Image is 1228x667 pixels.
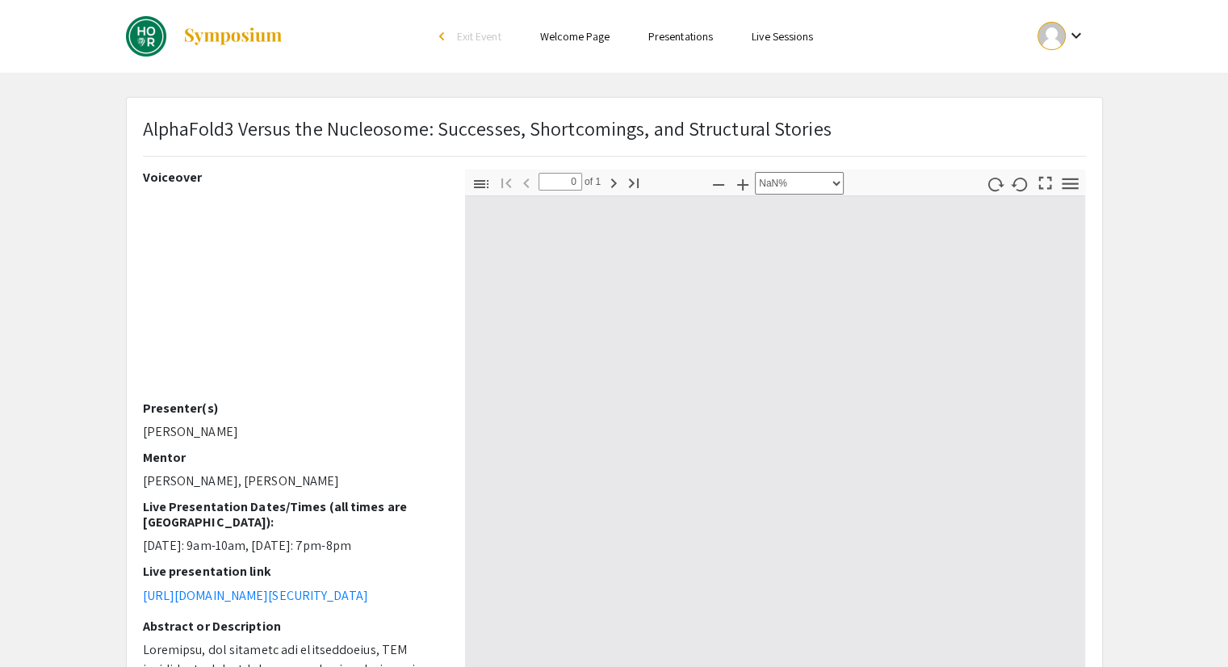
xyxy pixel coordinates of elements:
div: arrow_back_ios [439,31,449,41]
span: of 1 [582,173,601,191]
a: Live Sessions [752,29,813,44]
button: Expand account dropdown [1021,18,1102,54]
button: Go to Last Page [620,170,648,194]
h2: Live Presentation Dates/Times (all times are [GEOGRAPHIC_DATA]): [143,499,441,530]
a: [URL][DOMAIN_NAME][SECURITY_DATA] [143,587,368,604]
a: Welcome Page [540,29,610,44]
a: DREAMS Spring 2025 [126,16,283,57]
p: AlphaFold3 Versus the Nucleosome: Successes, Shortcomings, and Structural Stories [143,114,832,143]
button: Previous Page [513,170,540,194]
h2: Presenter(s) [143,401,441,416]
button: Next Page [600,170,627,194]
mat-icon: Expand account dropdown [1066,26,1085,45]
input: Page [539,173,582,191]
button: Rotate Counterclockwise [1006,172,1033,195]
iframe: AlphaFold3 Versus the Nucleosome: Successes, Shortcomings, and Structural Stories (Yash Bhargava) [143,191,441,401]
img: Symposium by ForagerOne [182,27,283,46]
button: Tools [1056,172,1083,195]
span: Exit Event [457,29,501,44]
button: Toggle Sidebar [467,172,495,195]
img: DREAMS Spring 2025 [126,16,166,57]
button: Switch to Presentation Mode [1031,170,1058,193]
p: [PERSON_NAME] [143,422,441,442]
h2: Abstract or Description [143,619,441,634]
button: Go to First Page [492,170,520,194]
button: Zoom In [729,172,756,195]
button: Rotate Clockwise [981,172,1008,195]
a: Presentations [648,29,713,44]
select: Zoom [755,172,844,195]
h2: Voiceover [143,170,441,185]
p: [PERSON_NAME], [PERSON_NAME] [143,472,441,491]
iframe: Chat [12,594,69,655]
p: [DATE]: 9am-10am, [DATE]: 7pm-8pm [143,536,441,556]
h2: Live presentation link [143,564,441,579]
button: Zoom Out [705,172,732,195]
h2: Mentor [143,450,441,465]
